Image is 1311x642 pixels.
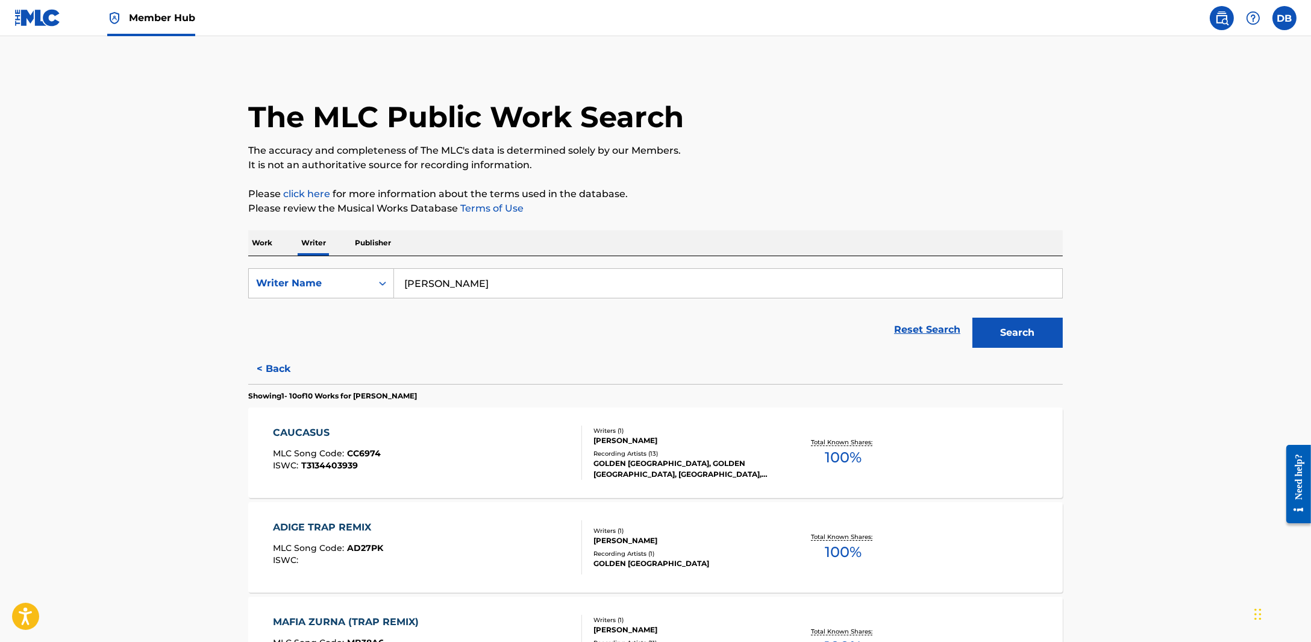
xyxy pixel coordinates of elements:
[256,276,365,291] div: Writer Name
[593,449,775,458] div: Recording Artists ( 13 )
[273,615,425,629] div: MAFIA ZURNA (TRAP REMIX)
[1272,6,1297,30] div: User Menu
[593,549,775,558] div: Recording Artists ( 1 )
[248,158,1063,172] p: It is not an authoritative source for recording information.
[593,435,775,446] div: [PERSON_NAME]
[273,543,347,553] span: MLC Song Code :
[273,448,347,459] span: MLC Song Code :
[593,535,775,546] div: [PERSON_NAME]
[811,438,875,447] p: Total Known Shares:
[283,188,330,200] a: click here
[248,354,321,384] button: < Back
[347,448,381,459] span: CC6974
[298,230,330,256] p: Writer
[248,99,684,135] h1: The MLC Public Work Search
[888,316,966,343] a: Reset Search
[248,391,417,401] p: Showing 1 - 10 of 10 Works for [PERSON_NAME]
[972,318,1063,348] button: Search
[248,187,1063,201] p: Please for more information about the terms used in the database.
[1210,6,1234,30] a: Public Search
[248,201,1063,216] p: Please review the Musical Works Database
[458,203,524,214] a: Terms of Use
[593,615,775,625] div: Writers ( 1 )
[1277,436,1311,533] iframe: Resource Center
[273,520,383,535] div: ADIGE TRAP REMIX
[1254,596,1262,632] div: Drag
[248,408,1063,498] a: CAUCASUSMLC Song Code:CC6974ISWC:T3134403939Writers (1)[PERSON_NAME]Recording Artists (13)GOLDEN ...
[351,230,395,256] p: Publisher
[593,426,775,435] div: Writers ( 1 )
[1251,584,1311,642] iframe: Chat Widget
[593,458,775,480] div: GOLDEN [GEOGRAPHIC_DATA], GOLDEN [GEOGRAPHIC_DATA], [GEOGRAPHIC_DATA],[PERSON_NAME], [GEOGRAPHIC_...
[811,627,875,636] p: Total Known Shares:
[593,526,775,535] div: Writers ( 1 )
[248,230,276,256] p: Work
[1215,11,1229,25] img: search
[593,625,775,635] div: [PERSON_NAME]
[1246,11,1260,25] img: help
[248,143,1063,158] p: The accuracy and completeness of The MLC's data is determined solely by our Members.
[248,502,1063,593] a: ADIGE TRAP REMIXMLC Song Code:AD27PKISWC:Writers (1)[PERSON_NAME]Recording Artists (1)GOLDEN [GEO...
[811,532,875,541] p: Total Known Shares:
[273,460,301,471] span: ISWC :
[107,11,122,25] img: Top Rightsholder
[14,9,61,27] img: MLC Logo
[273,555,301,565] span: ISWC :
[347,543,383,553] span: AD27PK
[825,447,862,468] span: 100 %
[825,541,862,563] span: 100 %
[593,558,775,569] div: GOLDEN [GEOGRAPHIC_DATA]
[129,11,195,25] span: Member Hub
[248,268,1063,354] form: Search Form
[301,460,358,471] span: T3134403939
[1241,6,1265,30] div: Help
[273,426,381,440] div: CAUCASUS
